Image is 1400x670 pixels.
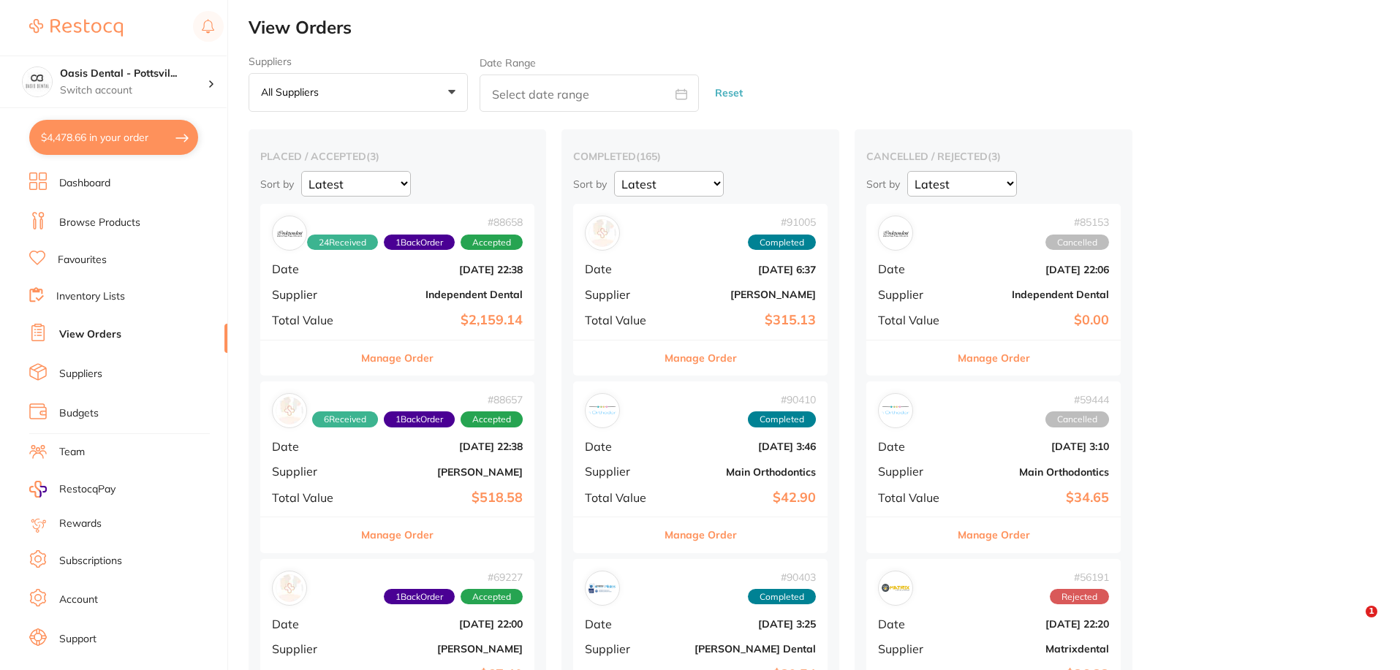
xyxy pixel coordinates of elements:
a: Budgets [59,406,99,421]
a: Suppliers [59,367,102,381]
b: Matrixdental [963,643,1109,655]
button: Manage Order [361,517,434,552]
span: Date [585,262,658,275]
label: Date Range [480,57,536,69]
input: Select date range [480,75,699,112]
button: Manage Order [665,340,737,376]
label: Suppliers [249,56,468,67]
span: Received [307,235,378,251]
a: Team [59,445,85,460]
h4: Oasis Dental - Pottsville [60,66,208,81]
span: Back orders [384,235,455,251]
b: [DATE] 22:00 [363,618,523,630]
a: Restocq Logo [29,11,123,45]
button: Manage Order [958,517,1030,552]
div: Independent Dental#8865824Received1BackOrderAcceptedDate[DATE] 22:38SupplierIndependent DentalTot... [260,204,534,376]
span: Supplier [272,288,352,301]
span: Supplier [585,288,658,301]
h2: cancelled / rejected ( 3 ) [866,150,1121,163]
p: Switch account [60,83,208,98]
span: # 85153 [1045,216,1109,228]
b: $315.13 [670,313,816,328]
img: Matrixdental [882,574,909,602]
span: Date [878,440,951,453]
span: Date [878,262,951,275]
button: Reset [711,74,747,113]
a: Dashboard [59,176,110,191]
h2: View Orders [249,18,1400,38]
b: [PERSON_NAME] [670,289,816,300]
span: Total Value [585,313,658,327]
b: [DATE] 3:46 [670,441,816,452]
button: Manage Order [958,340,1030,376]
img: Adam Dental [276,397,303,425]
a: Subscriptions [59,554,122,568]
span: Total Value [878,313,951,327]
b: [DATE] 3:25 [670,618,816,630]
span: Supplier [272,465,352,478]
a: RestocqPay [29,481,116,498]
span: Supplier [585,642,658,655]
span: Received [312,411,378,427]
span: Accepted [461,235,523,251]
p: Sort by [573,178,607,191]
span: Date [878,617,951,631]
b: [DATE] 22:06 [963,264,1109,275]
span: # 90403 [748,571,816,583]
span: RestocqPay [59,482,116,497]
span: Date [272,440,352,453]
a: Favourites [58,253,107,267]
span: Cancelled [1045,235,1109,251]
span: Date [585,617,658,631]
img: Henry Schein Halas [589,219,616,247]
span: Cancelled [1045,411,1109,427]
b: $518.58 [363,490,523,506]
a: Browse Products [59,216,140,230]
p: All suppliers [261,85,325,99]
span: # 90410 [748,394,816,406]
p: Sort by [866,178,900,191]
a: Rewards [59,517,102,531]
img: RestocqPay [29,481,47,498]
b: [PERSON_NAME] Dental [670,643,816,655]
b: Independent Dental [963,289,1109,300]
img: Erskine Dental [589,574,616,602]
span: Back orders [384,589,455,605]
span: Completed [748,589,816,605]
img: Main Orthodontics [589,397,616,425]
span: Back orders [384,411,455,427]
b: [DATE] 22:20 [963,618,1109,630]
b: Main Orthodontics [963,466,1109,478]
b: Independent Dental [363,289,523,300]
img: Adam Dental [276,574,303,602]
span: # 69227 [384,571,523,583]
span: # 59444 [1045,394,1109,406]
b: [PERSON_NAME] [363,643,523,655]
span: Accepted [461,411,523,427]
button: $4,478.66 in your order [29,120,198,155]
b: Main Orthodontics [670,466,816,478]
b: [DATE] 3:10 [963,441,1109,452]
a: Support [59,632,97,647]
img: Independent Dental [882,219,909,247]
img: Restocq Logo [29,19,123,37]
b: $2,159.14 [363,313,523,328]
span: # 88657 [312,394,523,406]
span: Supplier [878,465,951,478]
button: Manage Order [361,340,434,376]
b: $0.00 [963,313,1109,328]
b: $42.90 [670,490,816,506]
iframe: Intercom live chat [1336,606,1371,641]
span: Total Value [272,491,352,504]
div: Adam Dental#886576Received1BackOrderAcceptedDate[DATE] 22:38Supplier[PERSON_NAME]Total Value$518.... [260,381,534,553]
span: Completed [748,411,816,427]
span: 1 [1366,606,1377,617]
b: [DATE] 6:37 [670,264,816,275]
b: $34.65 [963,490,1109,506]
span: Total Value [878,491,951,504]
span: Date [272,617,352,631]
span: # 88658 [307,216,523,228]
img: Independent Dental [276,219,303,247]
span: # 91005 [748,216,816,228]
b: [PERSON_NAME] [363,466,523,478]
